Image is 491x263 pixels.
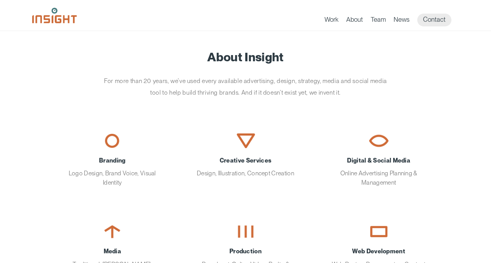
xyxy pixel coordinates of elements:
[417,14,451,26] a: Contact
[330,156,428,165] span: Digital & Social Media
[197,156,295,178] div: Design, Illustration, Concept Creation
[394,16,409,26] a: News
[32,8,77,23] img: Insight Marketing Design
[100,75,391,98] p: For more than 20 years, we’ve used every available advertising, design, strategy, media and socia...
[63,247,161,256] span: Media
[330,156,428,187] div: Online Advertising Planning & Management
[44,50,448,64] h1: About Insight
[63,156,161,187] div: Logo Design, Brand Voice, Visual Identity
[371,16,386,26] a: Team
[318,120,439,199] a: Digital & Social MediaOnline Advertising Planning & Management
[197,156,295,165] span: Creative Services
[197,247,295,256] span: Production
[324,16,338,26] a: Work
[346,16,363,26] a: About
[324,14,459,26] nav: primary navigation menu
[52,120,173,199] a: BrandingLogo Design, Brand Voice, Visual Identity
[330,247,428,256] span: Web Development
[63,156,161,165] span: Branding
[185,120,306,190] a: Creative ServicesDesign, Illustration, Concept Creation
